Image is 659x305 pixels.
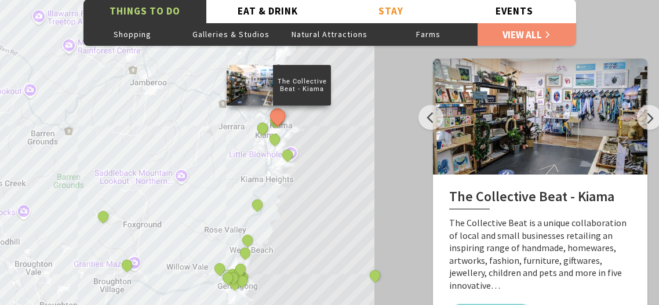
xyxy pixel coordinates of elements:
[235,273,250,288] button: See detail about Gerringong RSL sub-branch ANZAC Memorial
[182,23,281,46] button: Galleries & Studios
[478,23,576,46] a: View All
[119,258,134,273] button: See detail about Granties Maze and Fun Park
[379,23,478,46] button: Farms
[449,188,631,209] h2: The Collective Beat - Kiama
[418,105,443,130] button: Previous
[273,76,331,95] p: The Collective Beat - Kiama
[270,112,285,128] button: See detail about Belinda Doyle
[249,198,264,213] button: See detail about Mt Pleasant Lookout, Kiama Heights
[237,245,252,260] button: See detail about Werri Beach and Point, Gerringong
[83,23,182,46] button: Shopping
[220,271,235,286] button: See detail about Gerringong Whale Watching Platform
[267,106,288,127] button: See detail about The Collective Beat - Kiama
[227,276,242,291] button: See detail about Boat Harbour Ocean Pool, Gerringong
[240,233,255,248] button: See detail about Werri Lagoon, Gerringong
[255,121,270,136] button: See detail about Kiama Coast Walk
[281,23,379,46] button: Natural Attractions
[449,217,631,292] p: The Collective Beat is a unique collaboration of local and small businesses retailing an inspirin...
[233,262,248,277] button: See detail about Gerringong Bowling & Recreation Club
[95,209,110,224] button: See detail about Robyn Sharp, Cedar Ridge Studio and Gallery
[212,262,227,277] button: See detail about Soul Clay Studios
[367,268,383,283] button: See detail about Pottery at Old Toolijooa School
[280,147,295,162] button: See detail about Little Blowhole, Kiama
[267,132,282,147] button: See detail about Fern Street Gallery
